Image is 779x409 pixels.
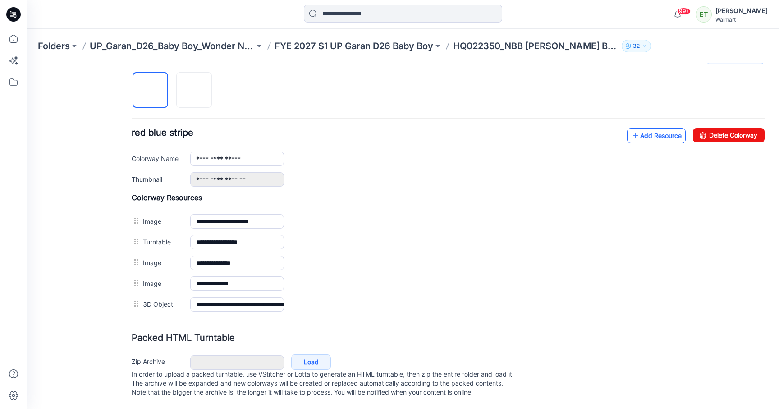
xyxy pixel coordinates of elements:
span: red blue stripe [105,64,166,75]
a: Load [264,291,304,307]
h4: Packed HTML Turntable [105,271,738,279]
div: [PERSON_NAME] [715,5,768,16]
div: ET [696,6,712,23]
h4: Colorway Resources [105,130,738,139]
iframe: edit-style [27,63,779,409]
label: Image [116,194,154,204]
label: Zip Archive [105,293,154,303]
label: 3D Object [116,236,154,246]
a: Folders [38,40,70,52]
a: Delete Colorway [666,65,738,79]
span: 99+ [677,8,691,15]
label: Colorway Name [105,90,154,100]
label: Thumbnail [105,111,154,121]
label: Image [116,215,154,225]
a: UP_Garan_D26_Baby Boy_Wonder Nation [90,40,255,52]
button: 32 [622,40,651,52]
div: Walmart [715,16,768,23]
label: Image [116,153,154,163]
label: Turntable [116,174,154,184]
p: HQ022350_NBB [PERSON_NAME] BODYSUIT [453,40,618,52]
p: In order to upload a packed turntable, use VStitcher or Lotta to generate an HTML turntable, then... [105,307,738,334]
a: FYE 2027 S1 UP Garan D26 Baby Boy [275,40,433,52]
p: 32 [633,41,640,51]
a: Add Resource [600,65,659,80]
